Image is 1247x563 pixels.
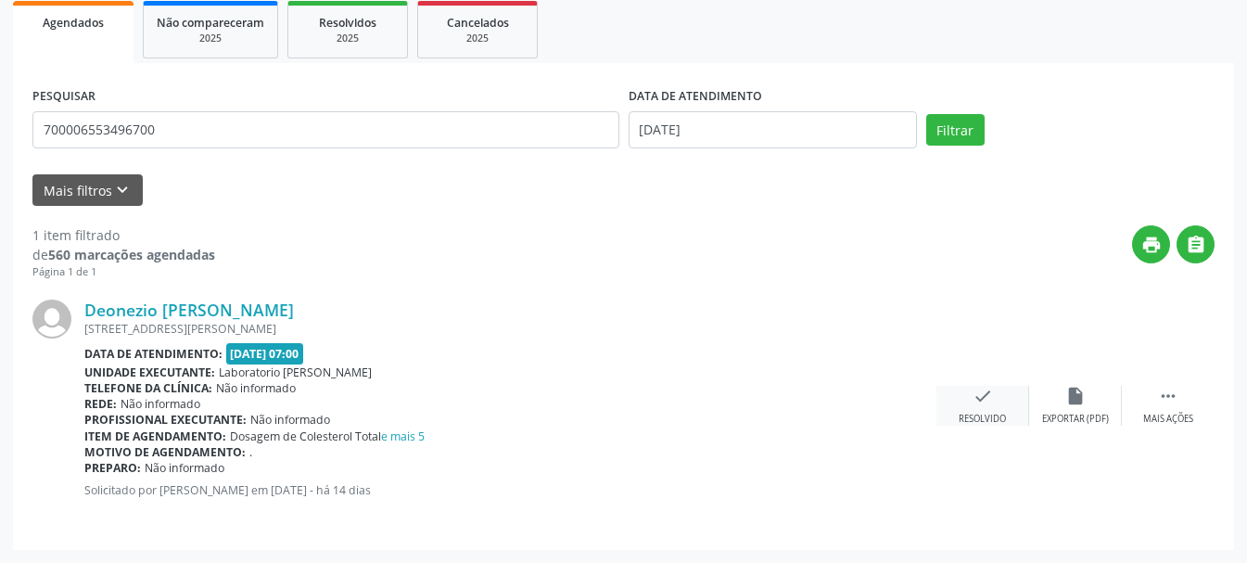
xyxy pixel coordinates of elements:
[250,412,330,428] span: Não informado
[1186,235,1206,255] i: 
[121,396,200,412] span: Não informado
[629,83,762,111] label: DATA DE ATENDIMENTO
[926,114,985,146] button: Filtrar
[43,15,104,31] span: Agendados
[1141,235,1162,255] i: print
[319,15,376,31] span: Resolvidos
[32,245,215,264] div: de
[84,321,936,337] div: [STREET_ADDRESS][PERSON_NAME]
[1177,225,1215,263] button: 
[32,264,215,280] div: Página 1 de 1
[84,300,294,320] a: Deonezio [PERSON_NAME]
[84,380,212,396] b: Telefone da clínica:
[32,111,619,148] input: Nome, CNS
[1158,386,1178,406] i: 
[48,246,215,263] strong: 560 marcações agendadas
[84,429,226,444] b: Item de agendamento:
[145,460,224,476] span: Não informado
[32,300,71,339] img: img
[216,380,296,396] span: Não informado
[219,365,372,380] span: Laboratorio [PERSON_NAME]
[447,15,509,31] span: Cancelados
[32,174,143,207] button: Mais filtroskeyboard_arrow_down
[959,413,1006,426] div: Resolvido
[431,32,524,45] div: 2025
[157,15,264,31] span: Não compareceram
[84,412,247,428] b: Profissional executante:
[249,444,252,460] span: .
[973,386,993,406] i: check
[112,180,133,200] i: keyboard_arrow_down
[230,429,425,444] span: Dosagem de Colesterol Total
[226,343,304,365] span: [DATE] 07:00
[157,32,264,45] div: 2025
[84,460,141,476] b: Preparo:
[84,396,117,412] b: Rede:
[32,83,95,111] label: PESQUISAR
[1132,225,1170,263] button: print
[84,482,936,498] p: Solicitado por [PERSON_NAME] em [DATE] - há 14 dias
[84,444,246,460] b: Motivo de agendamento:
[32,225,215,245] div: 1 item filtrado
[381,429,425,444] a: e mais 5
[301,32,394,45] div: 2025
[629,111,917,148] input: Selecione um intervalo
[1065,386,1086,406] i: insert_drive_file
[84,365,215,380] b: Unidade executante:
[84,346,223,362] b: Data de atendimento:
[1143,413,1193,426] div: Mais ações
[1042,413,1109,426] div: Exportar (PDF)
